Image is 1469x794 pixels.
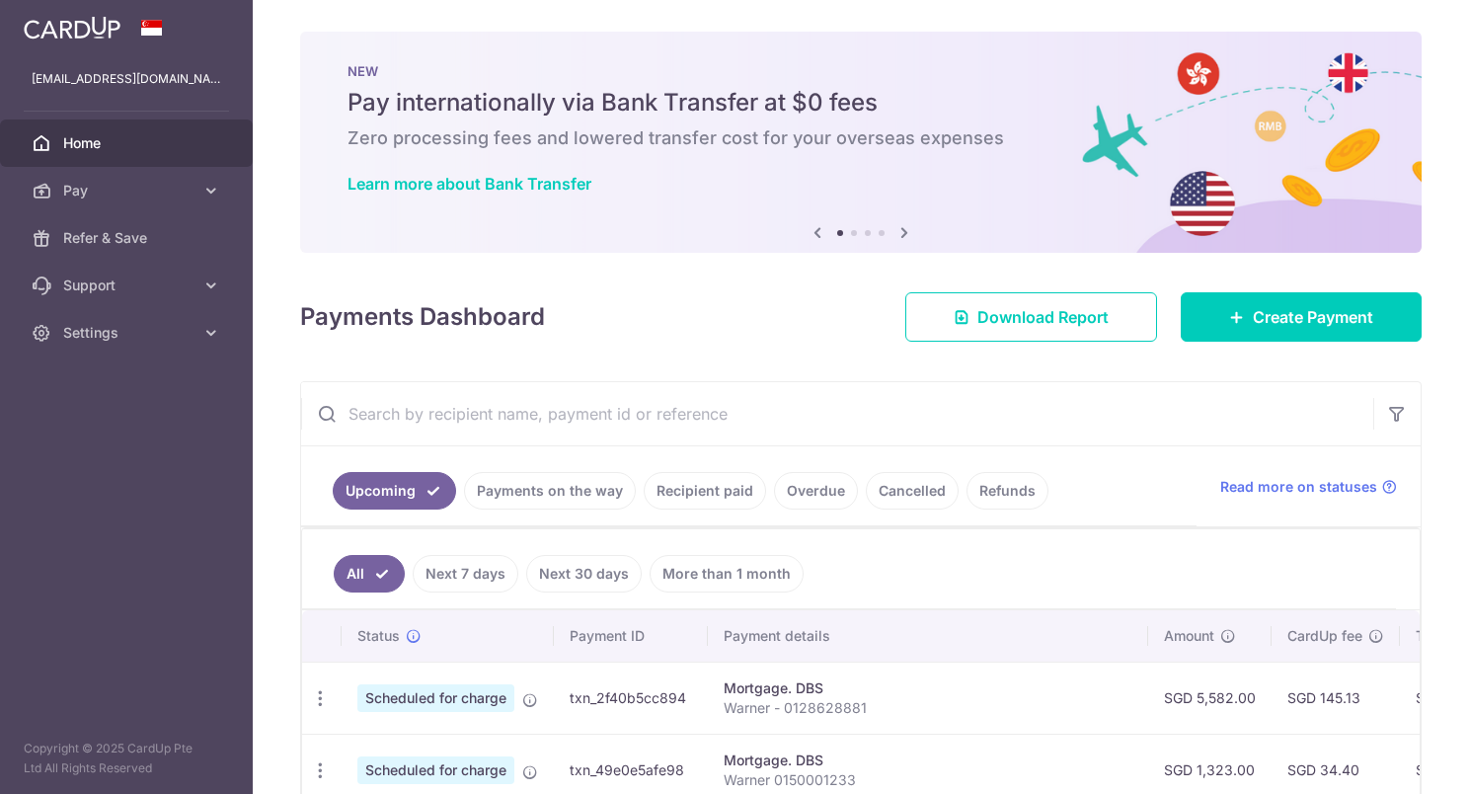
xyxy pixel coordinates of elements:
a: More than 1 month [650,555,804,593]
th: Payment details [708,610,1148,662]
a: Overdue [774,472,858,510]
h4: Payments Dashboard [300,299,545,335]
span: Create Payment [1253,305,1373,329]
a: All [334,555,405,593]
th: Payment ID [554,610,708,662]
p: [EMAIL_ADDRESS][DOMAIN_NAME] [32,69,221,89]
span: Support [63,276,193,295]
img: CardUp [24,16,120,40]
span: Scheduled for charge [357,756,514,784]
p: Warner - 0128628881 [724,698,1132,718]
p: NEW [348,63,1374,79]
img: Bank transfer banner [300,32,1422,253]
span: Status [357,626,400,646]
h5: Pay internationally via Bank Transfer at $0 fees [348,87,1374,119]
span: Amount [1164,626,1214,646]
a: Create Payment [1181,292,1422,342]
span: Home [63,133,193,153]
span: Refer & Save [63,228,193,248]
a: Next 7 days [413,555,518,593]
td: txn_2f40b5cc894 [554,662,708,734]
span: Read more on statuses [1220,477,1377,497]
span: Scheduled for charge [357,684,514,712]
span: Download Report [977,305,1109,329]
a: Payments on the way [464,472,636,510]
span: CardUp fee [1287,626,1362,646]
a: Read more on statuses [1220,477,1397,497]
span: Settings [63,323,193,343]
p: Warner 0150001233 [724,770,1132,790]
input: Search by recipient name, payment id or reference [301,382,1373,445]
a: Upcoming [333,472,456,510]
div: Mortgage. DBS [724,678,1132,698]
h6: Zero processing fees and lowered transfer cost for your overseas expenses [348,126,1374,150]
span: Pay [63,181,193,200]
a: Learn more about Bank Transfer [348,174,591,194]
a: Download Report [905,292,1157,342]
a: Recipient paid [644,472,766,510]
td: SGD 5,582.00 [1148,662,1272,734]
td: SGD 145.13 [1272,662,1400,734]
a: Cancelled [866,472,959,510]
div: Mortgage. DBS [724,751,1132,770]
a: Refunds [966,472,1048,510]
a: Next 30 days [526,555,642,593]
